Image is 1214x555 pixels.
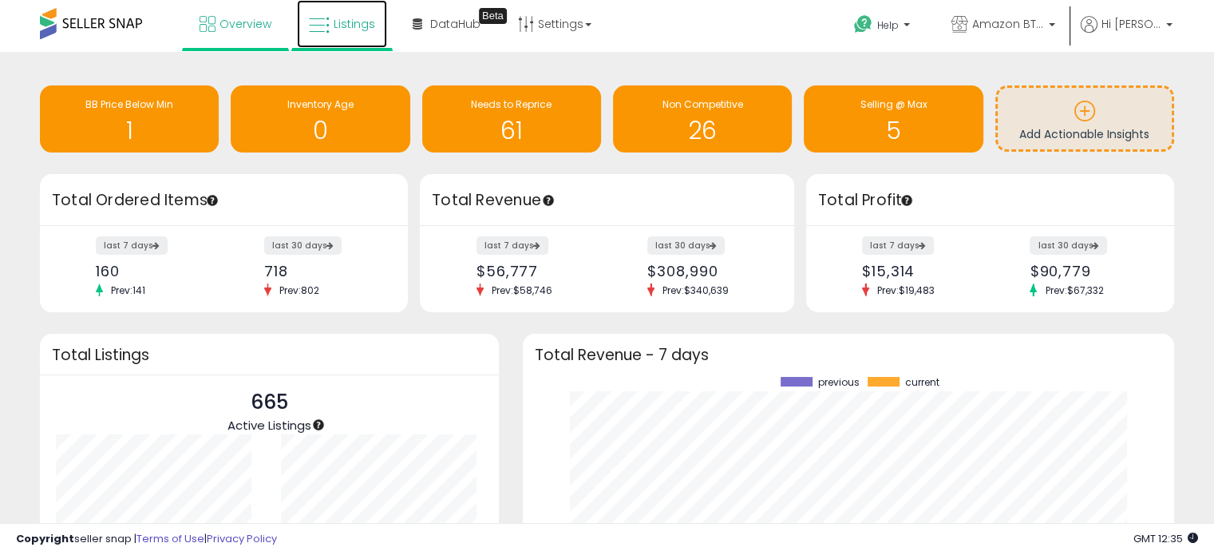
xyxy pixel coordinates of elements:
span: BB Price Below Min [85,97,173,111]
a: Non Competitive 26 [613,85,792,153]
strong: Copyright [16,531,74,546]
div: seller snap | | [16,532,277,547]
span: Add Actionable Insights [1019,126,1149,142]
p: 665 [227,387,311,418]
div: Tooltip anchor [479,8,507,24]
h3: Total Revenue - 7 days [535,349,1162,361]
a: Add Actionable Insights [998,88,1172,149]
a: Privacy Policy [207,531,277,546]
i: Get Help [853,14,873,34]
h1: 61 [430,117,593,144]
h3: Total Profit [818,189,1162,212]
label: last 30 days [647,236,725,255]
span: Inventory Age [287,97,354,111]
h1: 26 [621,117,784,144]
h3: Total Revenue [432,189,782,212]
div: Tooltip anchor [205,193,219,208]
a: Hi [PERSON_NAME] [1081,16,1172,52]
span: Hi [PERSON_NAME] [1101,16,1161,32]
div: $15,314 [862,263,978,279]
span: Prev: 141 [103,283,153,297]
span: DataHub [430,16,480,32]
a: Inventory Age 0 [231,85,409,153]
span: Prev: $340,639 [654,283,737,297]
span: Overview [219,16,271,32]
a: Help [841,2,926,52]
div: Tooltip anchor [311,418,326,432]
div: 160 [96,263,212,279]
span: current [905,377,939,388]
a: Selling @ Max 5 [804,85,983,153]
h1: 0 [239,117,401,144]
span: Non Competitive [662,97,743,111]
a: BB Price Below Min 1 [40,85,219,153]
span: Amazon BTG [972,16,1044,32]
div: Tooltip anchor [900,193,914,208]
span: Help [877,18,899,32]
label: last 30 days [264,236,342,255]
div: $90,779 [1030,263,1145,279]
div: Tooltip anchor [541,193,556,208]
a: Terms of Use [136,531,204,546]
span: Prev: 802 [271,283,327,297]
label: last 30 days [1030,236,1107,255]
h1: 1 [48,117,211,144]
h3: Total Ordered Items [52,189,396,212]
span: Listings [334,16,375,32]
span: Needs to Reprice [471,97,552,111]
label: last 7 days [477,236,548,255]
div: $308,990 [647,263,766,279]
span: 2025-10-7 12:35 GMT [1133,531,1198,546]
h1: 5 [812,117,975,144]
a: Needs to Reprice 61 [422,85,601,153]
div: $56,777 [477,263,595,279]
span: Selling @ Max [860,97,927,111]
span: previous [818,377,860,388]
span: Prev: $19,483 [869,283,943,297]
span: Active Listings [227,417,311,434]
label: last 7 days [96,236,168,255]
label: last 7 days [862,236,934,255]
span: Prev: $67,332 [1037,283,1111,297]
span: Prev: $58,746 [484,283,560,297]
div: 718 [264,263,380,279]
h3: Total Listings [52,349,487,361]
